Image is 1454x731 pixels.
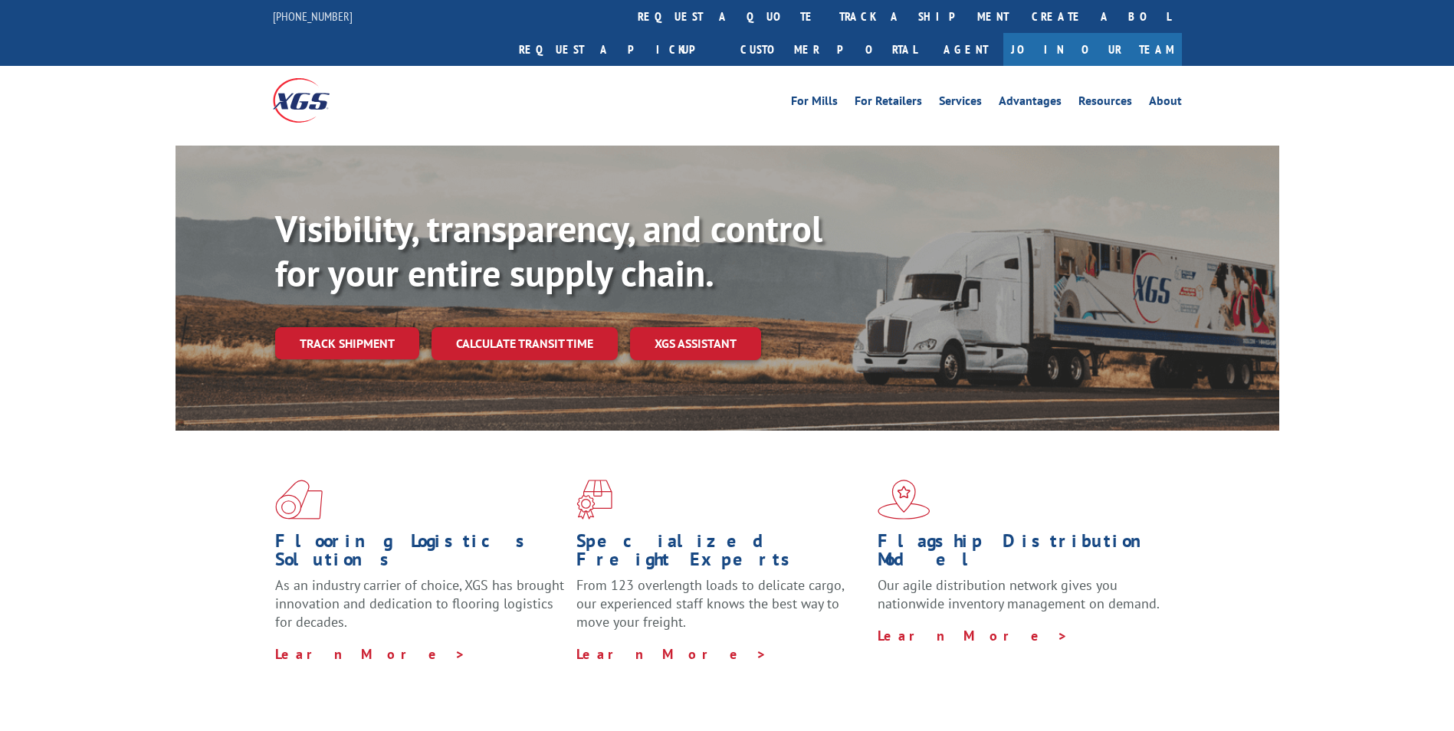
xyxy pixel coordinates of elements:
a: Agent [928,33,1003,66]
a: Learn More > [275,645,466,663]
a: Learn More > [878,627,1068,644]
a: Calculate transit time [432,327,618,360]
h1: Flooring Logistics Solutions [275,532,565,576]
b: Visibility, transparency, and control for your entire supply chain. [275,205,822,297]
h1: Flagship Distribution Model [878,532,1167,576]
a: Join Our Team [1003,33,1182,66]
img: xgs-icon-total-supply-chain-intelligence-red [275,480,323,520]
a: For Retailers [855,95,922,112]
a: Request a pickup [507,33,729,66]
span: Our agile distribution network gives you nationwide inventory management on demand. [878,576,1160,612]
a: [PHONE_NUMBER] [273,8,353,24]
img: xgs-icon-flagship-distribution-model-red [878,480,930,520]
a: Advantages [999,95,1062,112]
a: Track shipment [275,327,419,359]
a: For Mills [791,95,838,112]
a: XGS ASSISTANT [630,327,761,360]
p: From 123 overlength loads to delicate cargo, our experienced staff knows the best way to move you... [576,576,866,644]
a: Resources [1078,95,1132,112]
img: xgs-icon-focused-on-flooring-red [576,480,612,520]
a: About [1149,95,1182,112]
a: Customer Portal [729,33,928,66]
a: Services [939,95,982,112]
span: As an industry carrier of choice, XGS has brought innovation and dedication to flooring logistics... [275,576,564,631]
h1: Specialized Freight Experts [576,532,866,576]
a: Learn More > [576,645,767,663]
